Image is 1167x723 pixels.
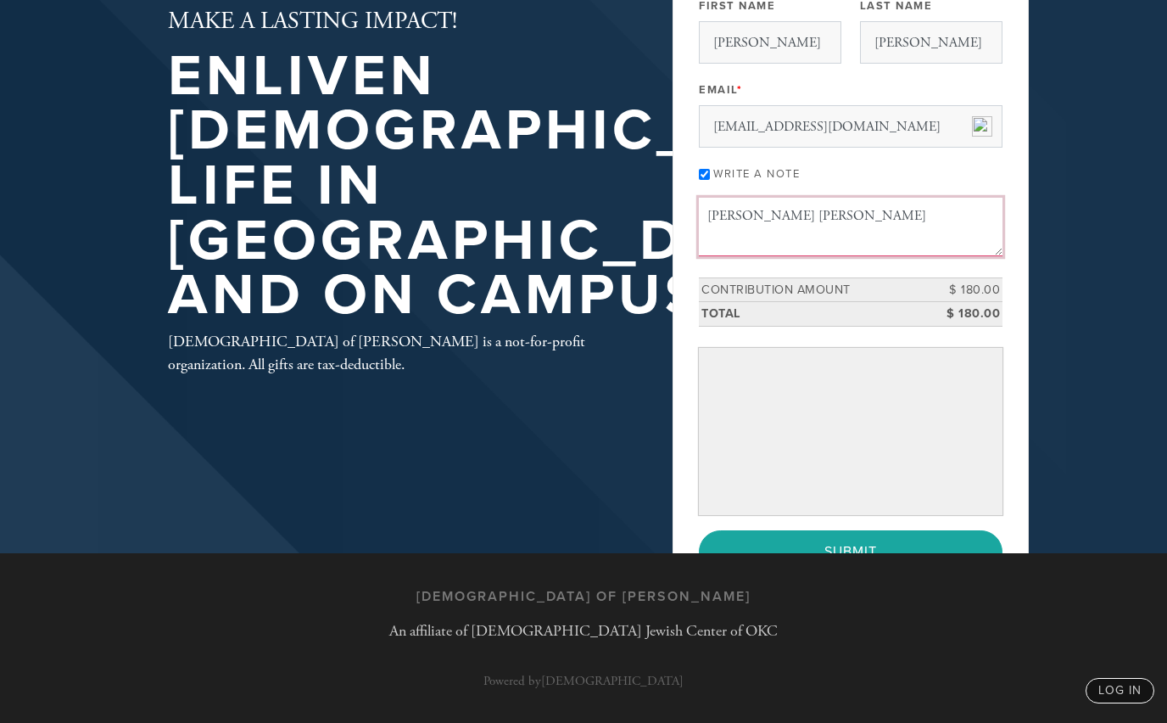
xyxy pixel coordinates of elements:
[1086,678,1154,703] a: log in
[699,82,742,98] label: Email
[926,277,1002,302] td: $ 180.00
[737,83,743,97] span: This field is required.
[168,49,877,323] h1: Enliven [DEMOGRAPHIC_DATA] life in [GEOGRAPHIC_DATA] and on Campus!
[699,302,926,327] td: Total
[168,330,617,376] div: [DEMOGRAPHIC_DATA] of [PERSON_NAME] is a not-for-profit organization. All gifts are tax-deductible.
[926,302,1002,327] td: $ 180.00
[713,167,800,181] label: Write a note
[699,277,926,302] td: Contribution Amount
[702,351,999,512] iframe: Secure payment input frame
[541,673,684,689] a: [DEMOGRAPHIC_DATA]
[699,530,1002,573] input: Submit
[389,621,778,641] a: An affiliate of [DEMOGRAPHIC_DATA] Jewish Center of OKC
[416,589,751,605] h3: [DEMOGRAPHIC_DATA] of [PERSON_NAME]
[168,8,877,36] h2: MAKE A LASTING IMPACT!
[972,116,992,137] img: npw-badge-icon-locked.svg
[483,675,684,687] p: Powered by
